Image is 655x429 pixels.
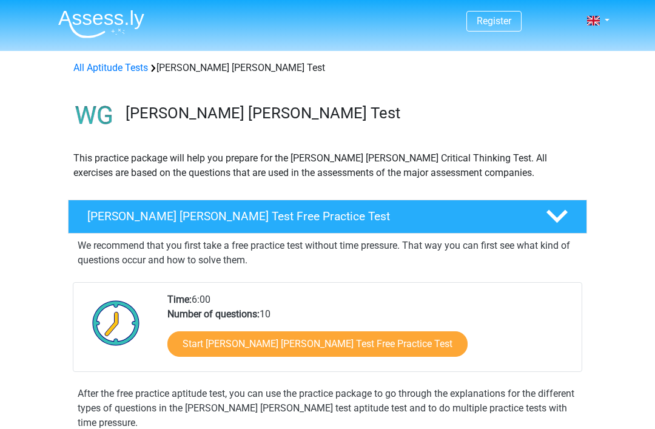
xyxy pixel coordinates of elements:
b: Number of questions: [167,308,260,320]
img: Clock [86,292,147,353]
a: All Aptitude Tests [73,62,148,73]
h3: [PERSON_NAME] [PERSON_NAME] Test [126,104,577,123]
a: [PERSON_NAME] [PERSON_NAME] Test Free Practice Test [63,200,592,234]
p: This practice package will help you prepare for the [PERSON_NAME] [PERSON_NAME] Critical Thinking... [73,151,582,180]
div: [PERSON_NAME] [PERSON_NAME] Test [69,61,586,75]
a: Register [477,15,511,27]
img: Assessly [58,10,144,38]
div: 6:00 10 [158,292,581,371]
a: Start [PERSON_NAME] [PERSON_NAME] Test Free Practice Test [167,331,468,357]
b: Time: [167,294,192,305]
p: We recommend that you first take a free practice test without time pressure. That way you can fir... [78,238,577,268]
h4: [PERSON_NAME] [PERSON_NAME] Test Free Practice Test [87,209,526,223]
img: watson glaser test [69,90,120,141]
